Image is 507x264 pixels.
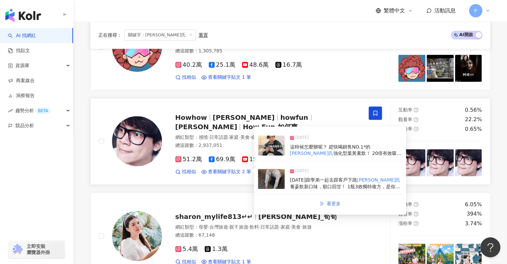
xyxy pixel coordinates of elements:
[414,126,418,131] span: question-circle
[398,107,412,112] span: 互動率
[291,224,301,230] span: 美食
[11,244,24,255] img: chrome extension
[414,221,418,226] span: question-circle
[258,136,285,156] img: post-image
[414,117,418,122] span: question-circle
[8,77,35,84] a: 商案媒合
[239,135,240,140] span: ·
[27,243,50,255] span: 立即安裝 瀏覽器外掛
[250,135,251,140] span: ·
[15,118,34,133] span: 競品分析
[209,61,235,68] span: 25.1萬
[175,246,198,253] span: 5.4萬
[279,224,280,230] span: ·
[112,211,162,261] img: KOL Avatar
[295,168,309,175] span: [DATE]
[427,55,454,82] img: post-image
[465,201,482,208] div: 6.05%
[228,224,229,230] span: ·
[15,58,29,73] span: 資源庫
[312,197,348,211] a: double-right看更多
[260,224,279,230] span: 日常話題
[414,107,418,112] span: question-circle
[175,232,361,239] div: 總追蹤數 ： 67,148
[250,224,259,230] span: 飲料
[251,135,270,140] span: 命理占卜
[175,48,361,54] div: 總追蹤數 ： 1,305,785
[208,224,209,230] span: ·
[112,116,162,166] img: KOL Avatar
[398,221,412,226] span: 漲粉率
[357,177,400,183] mark: [PERSON_NAME]氏
[243,123,297,131] span: How Fun 如何爽
[175,123,237,131] span: [PERSON_NAME]
[434,7,456,14] span: 活動訊息
[175,156,202,163] span: 51.2萬
[280,113,308,121] span: howfun
[414,202,418,207] span: question-circle
[259,224,260,230] span: ·
[229,224,248,230] span: 親子旅遊
[275,61,302,68] span: 16.7萬
[201,74,251,81] a: 查看關鍵字貼文 1 筆
[205,246,228,253] span: 1.3萬
[427,149,454,176] img: post-image
[199,135,208,140] span: 感情
[213,113,275,121] span: [PERSON_NAME]
[175,61,202,68] span: 40.2萬
[398,117,412,122] span: 觀看率
[398,211,412,217] span: 觀看率
[290,177,357,183] span: [DATE]跟學弟一起去跟客戶下跪
[414,212,418,216] span: question-circle
[209,156,235,163] span: 69.9萬
[281,224,290,230] span: 家庭
[8,47,30,54] a: 找貼文
[295,135,309,141] span: [DATE]
[35,107,51,114] div: BETA
[208,169,251,175] span: 查看關鍵字貼文 2 筆
[199,224,208,230] span: 母嬰
[175,134,361,141] div: 網紅類型 ：
[327,201,341,206] span: 看更多
[208,74,251,81] span: 查看關鍵字貼文 1 筆
[398,55,425,82] img: post-image
[8,92,35,99] a: 洞察報告
[209,224,228,230] span: 台灣旅遊
[175,224,361,231] div: 網紅類型 ：
[465,125,482,133] div: 0.65%
[290,224,291,230] span: ·
[455,149,482,176] img: post-image
[182,74,196,81] span: 找相似
[465,106,482,114] div: 0.56%
[258,213,337,221] span: [PERSON_NAME]_筍筍
[175,113,207,121] span: Howhow
[465,220,482,227] div: 3.74%
[229,135,239,140] span: 家庭
[465,116,482,123] div: 22.2%
[182,169,196,175] span: 找相似
[240,135,250,140] span: 美食
[319,201,324,206] span: double-right
[455,55,482,82] img: post-image
[208,135,209,140] span: ·
[175,213,253,221] span: sharon_mylife813↵↵
[474,7,477,14] span: P
[290,151,402,163] span: 強化型葉黃素飲！ 20倍有效吸收率
[242,61,269,68] span: 48.6萬
[480,237,500,257] iframe: Help Scout Beacon - Open
[258,169,285,189] img: post-image
[90,98,490,185] a: KOL AvatarHowhow[PERSON_NAME]howfun[PERSON_NAME]How Fun 如何爽網紅類型：感情·日常話題·家庭·美食·命理占卜·遊戲·醫療與健康·運動·旅遊...
[209,135,228,140] span: 日常話題
[8,108,13,113] span: rise
[290,184,400,196] span: 養蔘飲新口味，順口回甘！ 1瓶3效獨特複方，是你忙碌生活中提神補氣的最佳選擇～ @brands_tw #
[5,9,41,22] img: logo
[9,240,65,258] a: chrome extension立即安裝 瀏覽器外掛
[124,29,196,41] span: 關鍵字：[PERSON_NAME]氏
[398,149,425,176] img: post-image
[175,142,361,149] div: 總追蹤數 ： 2,937,051
[384,7,405,14] span: 繁體中文
[8,32,36,39] a: searchAI 找網紅
[228,135,229,140] span: ·
[98,32,122,38] span: 正在搜尋 ：
[467,210,482,218] div: 394%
